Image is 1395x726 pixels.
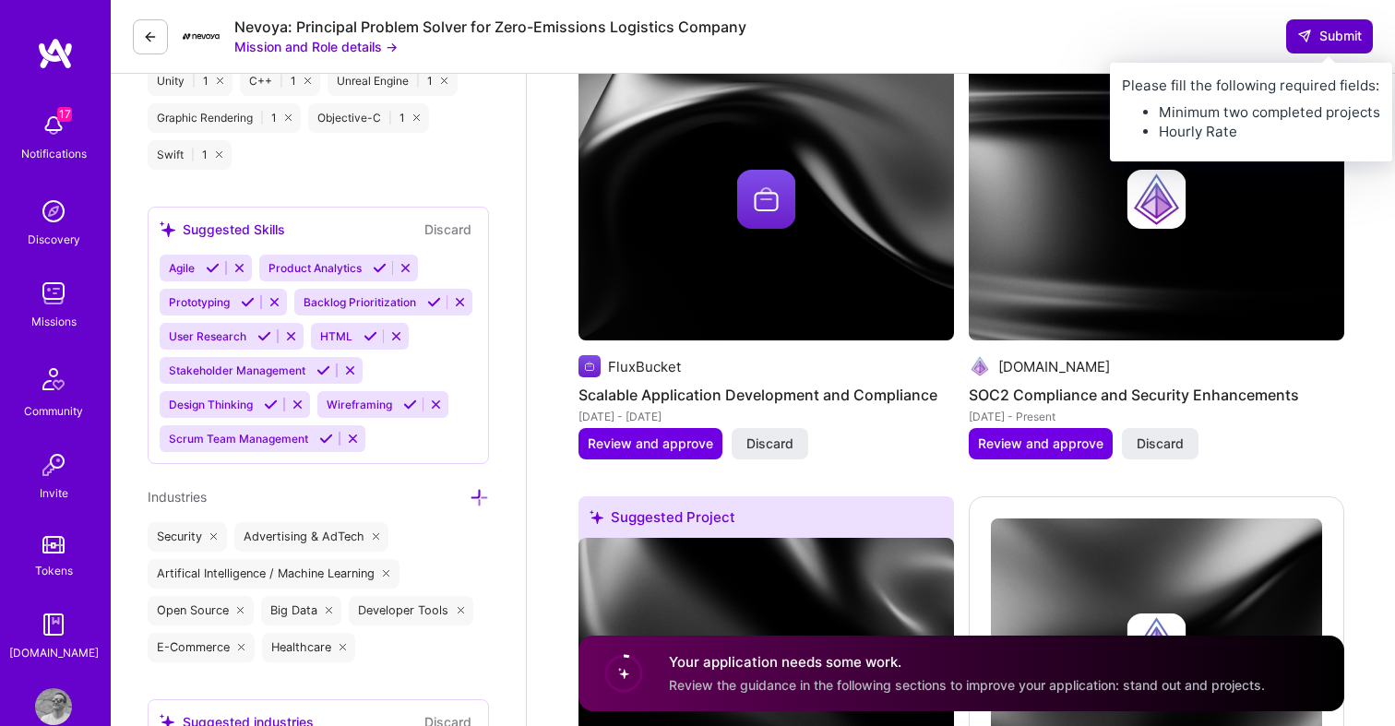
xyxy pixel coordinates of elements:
img: Company logo [578,355,601,377]
span: Review and approve [588,434,713,453]
i: Reject [232,261,246,275]
span: | [388,111,392,125]
div: Artifical Intelligence / Machine Learning [148,559,399,589]
div: Open Source [148,596,254,625]
span: Stakeholder Management [169,363,305,377]
div: Community [24,401,83,421]
a: User Avatar [30,688,77,725]
i: icon SendLight [1297,29,1312,43]
div: FluxBucket [608,357,681,376]
div: Invite [40,483,68,503]
img: Company logo [736,170,795,229]
i: icon Close [326,607,333,614]
i: Reject [291,398,304,411]
button: Discard [419,219,477,240]
span: Product Analytics [268,261,362,275]
button: Review and approve [578,428,722,459]
i: icon Close [210,533,218,541]
i: Reject [268,295,281,309]
i: icon Close [340,644,347,651]
i: icon Close [457,607,464,614]
span: | [260,111,264,125]
span: Review the guidance in the following sections to improve your application: stand out and projects. [669,677,1265,693]
button: Submit [1286,19,1373,53]
h4: Your application needs some work. [669,652,1265,672]
img: tokens [42,536,65,553]
span: Discard [746,434,793,453]
button: Review and approve [969,428,1113,459]
img: teamwork [35,275,72,312]
div: [DATE] - Present [969,407,1344,426]
div: Security [148,522,227,552]
h4: Scalable Application Development and Compliance [578,383,954,407]
div: Notifications [21,144,87,163]
img: Invite [35,446,72,483]
button: Mission and Role details → [234,37,398,56]
img: guide book [35,606,72,643]
i: icon Close [373,533,380,541]
span: Design Thinking [169,398,253,411]
div: Graphic Rendering 1 [148,103,301,133]
span: Prototyping [169,295,230,309]
span: HTML [320,329,352,343]
span: Submit [1297,27,1362,45]
i: Accept [364,329,377,343]
div: Nevoya: Principal Problem Solver for Zero-Emissions Logistics Company [234,18,746,37]
i: Accept [373,261,387,275]
i: icon Close [383,570,390,577]
i: Reject [389,329,403,343]
img: logo [37,37,74,70]
i: Accept [316,363,330,377]
i: Accept [257,329,271,343]
img: bell [35,107,72,144]
i: Reject [346,432,360,446]
span: Discard [1137,434,1184,453]
span: Backlog Prioritization [304,295,416,309]
div: Objective-C 1 [308,103,429,133]
i: icon LeftArrowDark [143,30,158,44]
span: | [416,74,420,89]
div: Discovery [28,230,80,249]
i: Accept [427,295,441,309]
div: [DOMAIN_NAME] [998,357,1110,376]
span: | [191,148,195,162]
img: Company Logo [183,33,220,40]
i: icon Close [285,114,292,121]
span: Industries [148,489,207,505]
div: Missions [31,312,77,331]
i: Reject [399,261,412,275]
i: icon Close [304,77,311,84]
div: Suggested Skills [160,220,285,239]
div: Developer Tools [349,596,473,625]
i: Reject [429,398,443,411]
i: Accept [241,295,255,309]
button: Discard [1122,428,1198,459]
i: icon Close [238,644,245,651]
i: icon SuggestedTeams [160,221,175,237]
img: Company logo [1127,170,1186,229]
i: Reject [453,295,467,309]
h4: SOC2 Compliance and Security Enhancements [969,383,1344,407]
span: Agile [169,261,195,275]
span: 17 [57,107,72,122]
div: Unity 1 [148,66,232,96]
span: | [280,74,283,89]
i: icon Close [441,77,447,84]
div: Advertising & AdTech [234,522,389,552]
i: Accept [264,398,278,411]
i: icon Close [217,77,223,84]
span: | [192,74,196,89]
span: Review and approve [978,434,1103,453]
i: Reject [284,329,298,343]
span: User Research [169,329,246,343]
i: Reject [343,363,357,377]
div: C++ 1 [240,66,320,96]
div: Unreal Engine 1 [328,66,457,96]
i: icon SuggestedTeams [590,510,603,524]
div: [DOMAIN_NAME] [9,643,99,662]
i: Accept [206,261,220,275]
div: [DATE] - [DATE] [578,407,954,426]
div: Tokens [35,561,73,580]
div: Suggested Project [578,496,954,545]
img: Company logo [969,355,991,377]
